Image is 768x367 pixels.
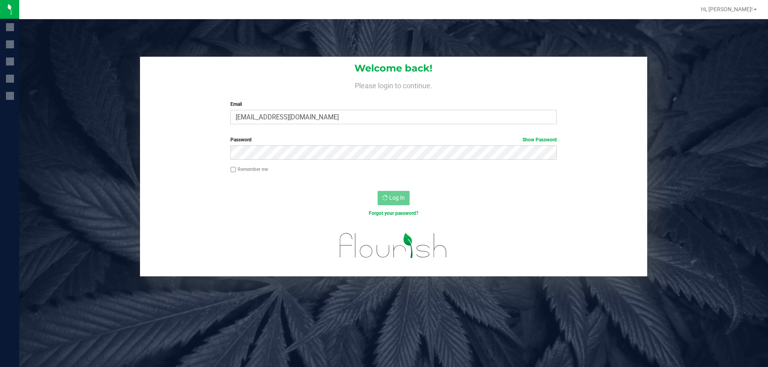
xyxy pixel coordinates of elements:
[378,191,410,205] button: Log In
[389,194,405,201] span: Log In
[701,6,753,12] span: Hi, [PERSON_NAME]!
[330,225,457,266] img: flourish_logo.svg
[369,210,418,216] a: Forgot your password?
[230,166,268,173] label: Remember me
[140,63,647,73] h1: Welcome back!
[230,137,252,143] span: Password
[140,80,647,89] h4: Please login to continue.
[230,167,236,173] input: Remember me
[522,137,557,143] a: Show Password
[230,101,556,108] label: Email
